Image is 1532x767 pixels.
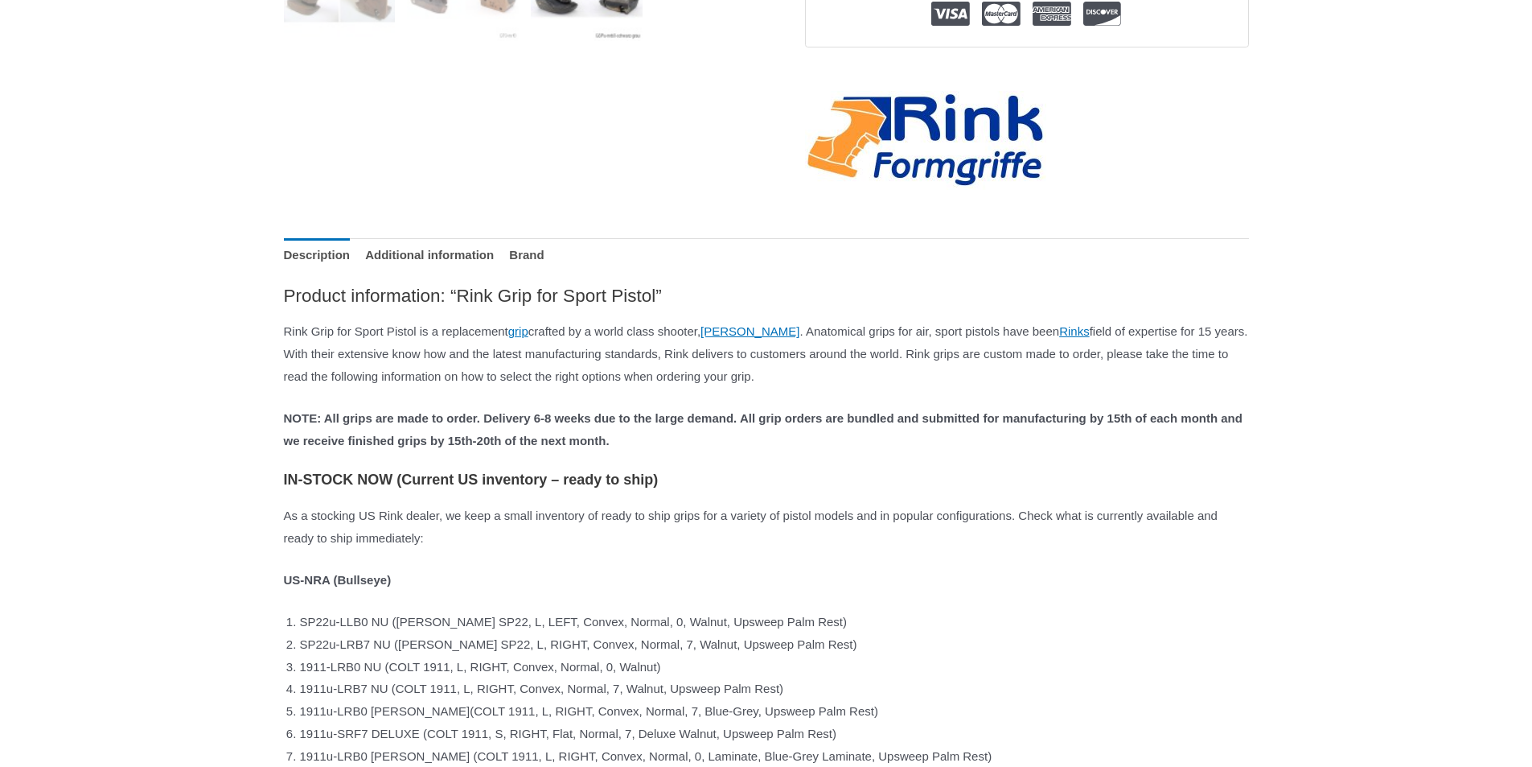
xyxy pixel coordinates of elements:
[805,60,1249,79] iframe: Customer reviews powered by Trustpilot
[365,238,494,273] a: Additional information
[805,91,1046,190] a: Rink-Formgriffe
[284,320,1249,388] p: Rink Grip for Sport Pistol is a replacement crafted by a world class shooter, . Anatomical grips ...
[300,723,1249,745] li: 1911u-SRF7 DELUXE (COLT 1911, S, RIGHT, Flat, Normal, 7, Deluxe Walnut, Upsweep Palm Rest)
[509,238,544,273] a: Brand
[508,324,528,338] a: grip
[284,472,659,488] strong: IN-STOCK NOW (Current US inventory – ready to ship)
[284,411,1242,447] strong: NOTE: All grips are made to order. Delivery 6-8 weeks due to the large demand. All grip orders ar...
[700,324,799,338] a: [PERSON_NAME]
[300,633,1249,656] li: SP22u-LRB7 NU ([PERSON_NAME] SP22, L, RIGHT, Convex, Normal, 7, Walnut, Upsweep Palm Rest)
[300,611,1249,633] li: SP22u-LLB0 NU ([PERSON_NAME] SP22, L, LEFT, Convex, Normal, 0, Walnut, Upsweep Palm Rest)
[284,284,1249,307] h2: Product information: “Rink Grip for Sport Pistol”
[300,656,1249,678] li: 1911-LRB0 NU (COLT 1911, L, RIGHT, Convex, Normal, 0, Walnut)
[1059,324,1090,338] a: Rinks
[300,700,1249,723] li: 1911u-LRB0 [PERSON_NAME](COLT 1911, L, RIGHT, Convex, Normal, 7, Blue-Grey, Upsweep Palm Rest)
[300,678,1249,700] li: 1911u-LRB7 NU (COLT 1911, L, RIGHT, Convex, Normal, 7, Walnut, Upsweep Palm Rest)
[284,238,351,273] a: Description
[284,573,392,587] strong: US-NRA (Bullseye)
[284,505,1249,550] p: As a stocking US Rink dealer, we keep a small inventory of ready to ship grips for a variety of p...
